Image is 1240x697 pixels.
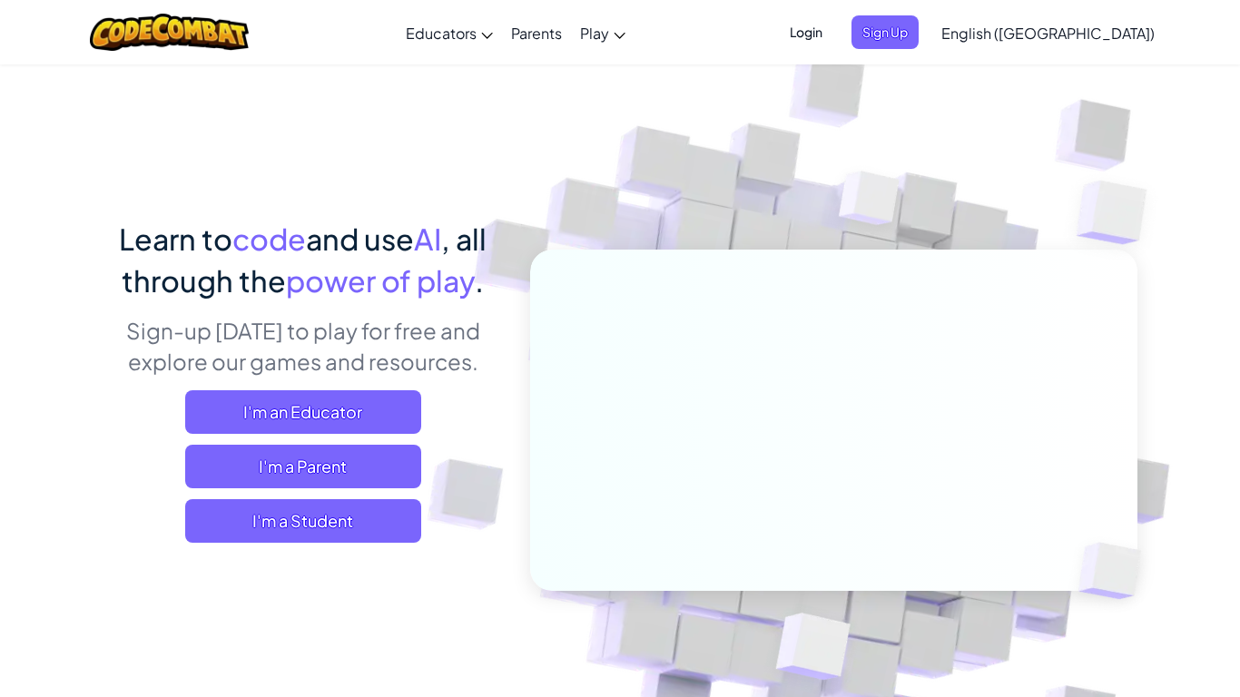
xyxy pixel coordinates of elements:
[397,8,502,57] a: Educators
[103,315,503,377] p: Sign-up [DATE] to play for free and explore our games and resources.
[119,221,232,257] span: Learn to
[185,445,421,488] a: I'm a Parent
[805,135,936,270] img: Overlap cubes
[571,8,635,57] a: Play
[185,499,421,543] button: I'm a Student
[1040,136,1197,290] img: Overlap cubes
[185,390,421,434] a: I'm an Educator
[502,8,571,57] a: Parents
[232,221,306,257] span: code
[1048,505,1185,637] img: Overlap cubes
[779,15,833,49] button: Login
[932,8,1164,57] a: English ([GEOGRAPHIC_DATA])
[90,14,249,51] img: CodeCombat logo
[851,15,919,49] button: Sign Up
[306,221,414,257] span: and use
[475,262,484,299] span: .
[941,24,1155,43] span: English ([GEOGRAPHIC_DATA])
[406,24,477,43] span: Educators
[580,24,609,43] span: Play
[286,262,475,299] span: power of play
[414,221,441,257] span: AI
